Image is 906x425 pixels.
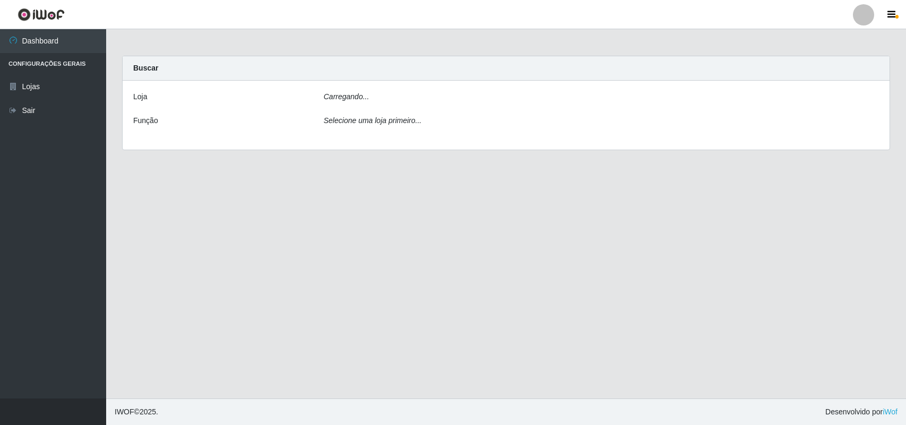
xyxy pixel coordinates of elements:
[18,8,65,21] img: CoreUI Logo
[115,407,134,416] span: IWOF
[133,115,158,126] label: Função
[115,406,158,418] span: © 2025 .
[324,116,421,125] i: Selecione uma loja primeiro...
[324,92,369,101] i: Carregando...
[133,91,147,102] label: Loja
[825,406,898,418] span: Desenvolvido por
[133,64,158,72] strong: Buscar
[883,407,898,416] a: iWof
